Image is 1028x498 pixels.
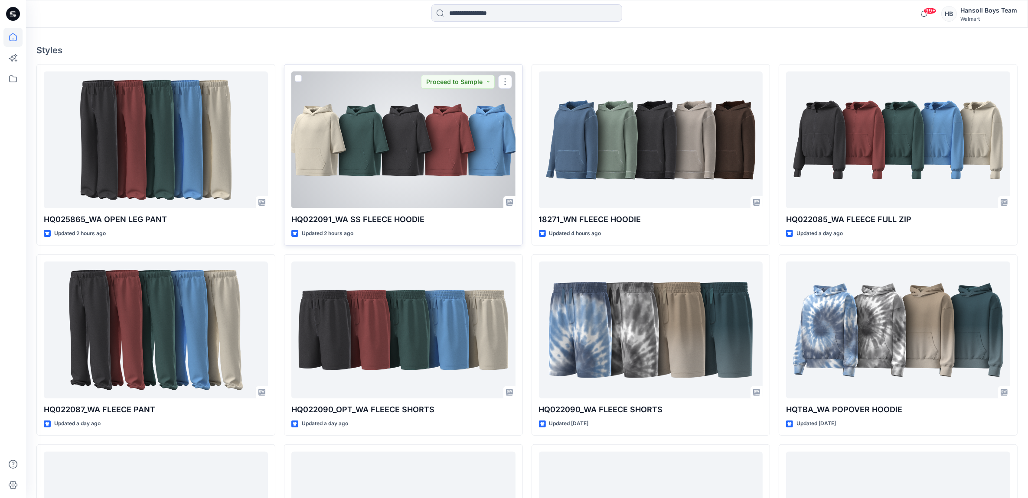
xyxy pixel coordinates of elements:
p: HQ025865_WA OPEN LEG PANT [44,213,268,226]
a: HQTBA_WA POPOVER HOODIE [786,262,1010,399]
a: HQ022091_WA SS FLEECE HOODIE [291,71,516,209]
p: 18271_WN FLEECE HOODIE [539,213,763,226]
a: HQ022090_OPT_WA FLEECE SHORTS [291,262,516,399]
p: HQ022087_WA FLEECE PANT [44,404,268,416]
span: 99+ [924,7,937,14]
p: Updated [DATE] [796,419,836,428]
div: Walmart [960,16,1017,22]
a: HQ022090_WA FLEECE SHORTS [539,262,763,399]
p: HQ022090_WA FLEECE SHORTS [539,404,763,416]
p: Updated 2 hours ago [54,229,106,238]
p: Updated a day ago [54,419,101,428]
p: Updated a day ago [302,419,348,428]
p: Updated [DATE] [549,419,589,428]
p: HQTBA_WA POPOVER HOODIE [786,404,1010,416]
div: Hansoll Boys Team [960,5,1017,16]
a: 18271_WN FLEECE HOODIE [539,71,763,209]
a: HQ022085_WA FLEECE FULL ZIP [786,71,1010,209]
p: HQ022091_WA SS FLEECE HOODIE [291,213,516,226]
p: Updated a day ago [796,229,843,238]
div: HB [941,6,957,22]
a: HQ025865_WA OPEN LEG PANT [44,71,268,209]
p: Updated 2 hours ago [302,229,353,238]
h4: Styles [36,45,1018,55]
p: HQ022090_OPT_WA FLEECE SHORTS [291,404,516,416]
p: HQ022085_WA FLEECE FULL ZIP [786,213,1010,226]
p: Updated 4 hours ago [549,229,601,238]
a: HQ022087_WA FLEECE PANT [44,262,268,399]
